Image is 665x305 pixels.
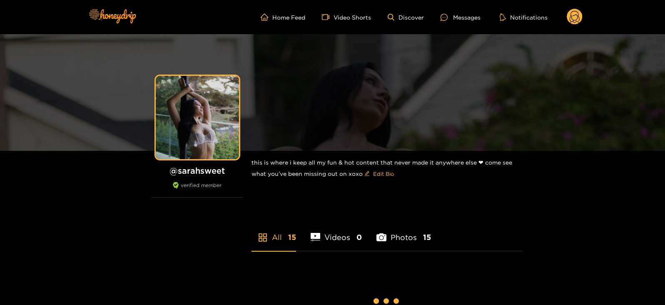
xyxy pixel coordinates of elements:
div: verified member [152,182,243,197]
button: editEdit Bio [363,167,396,180]
li: Photos [376,213,431,251]
span: appstore [258,232,268,242]
span: 15 [288,232,296,242]
span: video-camera [322,13,334,21]
span: 0 [356,232,362,242]
span: edit [364,171,370,177]
a: Video Shorts [322,13,371,21]
span: home [261,13,272,21]
span: Edit Bio [373,170,394,178]
span: 15 [423,232,431,242]
button: Notifications [497,13,550,21]
a: Home Feed [261,13,305,21]
li: All [252,213,296,251]
li: Videos [311,213,362,251]
a: Discover [388,14,424,21]
h1: @ sarahsweet [152,165,243,176]
div: Messages [441,12,481,22]
div: this is where i keep all my fun & hot content that never made it anywhere else ❤︎︎ come see what ... [252,151,522,187]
